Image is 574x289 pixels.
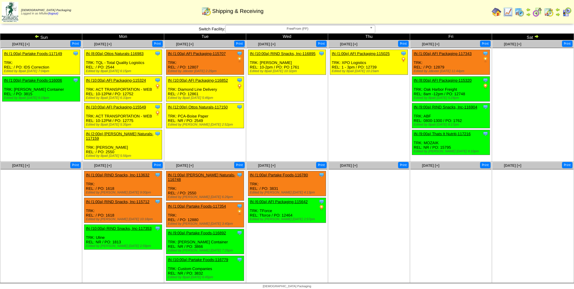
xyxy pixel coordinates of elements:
span: [DATE] [+] [422,42,439,46]
div: Edited by [PERSON_NAME] [DATE] 2:57pm [250,218,326,221]
div: TRK: ACT TRANSPORTATION - WEB REL: 10-12PM / PO: 12752 [84,77,162,102]
img: Tooltip [482,131,488,137]
a: [DATE] [+] [12,42,29,46]
button: Print [70,41,81,47]
span: [DATE] [+] [94,163,111,168]
img: PO [155,110,161,116]
div: TRK: REL: / PO: 3831 [248,171,326,196]
img: Tooltip [482,104,488,110]
img: arrowleft.gif [555,7,560,12]
img: Tooltip [155,225,161,231]
button: Print [398,162,409,168]
div: Edited by Jdexter [DATE] 2:29pm [168,69,244,73]
div: Edited by Bpali [DATE] 10:32pm [250,69,326,73]
td: Mon [82,34,164,40]
button: Print [234,162,245,168]
img: arrowleft.gif [35,34,39,39]
img: Tooltip [319,50,325,56]
div: Edited by Bpali [DATE] 5:46pm [168,96,244,100]
button: Print [480,162,491,168]
img: PO [237,83,243,89]
a: [DATE] [+] [340,42,357,46]
button: Print [562,41,572,47]
a: IN (9:00a) Partake Foods-116892 [168,231,226,235]
button: Print [562,162,572,168]
a: IN (1:00a) Partake Foods-117149 [4,51,62,56]
td: Wed [246,34,328,40]
img: Tooltip [155,104,161,110]
span: [DATE] [+] [176,42,193,46]
img: Tooltip [155,50,161,56]
div: Edited by [PERSON_NAME] [DATE] 10:18pm [86,218,162,221]
img: Tooltip [155,77,161,83]
a: IN (12:00p) Ottos Naturals-117150 [168,105,228,109]
a: [DATE] [+] [422,163,439,168]
div: TRK: REL: / PO: 12879 [412,50,490,75]
div: Edited by Bpali [DATE] 5:24pm [414,96,490,100]
div: Edited by [PERSON_NAME] [DATE] 6:26pm [168,195,244,199]
div: TRK: TForce REL: Tforce / PO: 12464 [248,198,326,223]
a: [DATE] [+] [12,163,29,168]
img: line_graph.gif [503,7,513,17]
a: [DATE] [+] [258,42,275,46]
div: TRK: ABF REL: 0800-1300 / PO: 1762 [412,103,490,128]
img: PO [319,205,325,211]
img: Tooltip [237,172,243,178]
img: Tooltip [73,77,79,83]
div: TRK: XPO Logistics REL: 1 - 3pm / PO: 12739 [330,50,408,75]
a: [DATE] [+] [504,42,521,46]
div: TRK: MOZAIK REL: NR / PO: 15795 [412,130,490,155]
a: [DATE] [+] [504,163,521,168]
div: TRK: Custom Companies REL: NR / PO: 3832 [166,256,244,281]
div: Edited by Jdexter [DATE] 11:44pm [414,69,490,73]
img: Tooltip [155,131,161,137]
img: calendarblend.gif [533,7,542,17]
div: Edited by Bpali [DATE] 5:35pm [86,123,162,126]
a: IN (1:00a) RIND Snacks, Inc-115712 [86,199,150,204]
a: [DATE] [+] [176,163,193,168]
div: Edited by [PERSON_NAME] [DATE] 7:26pm [168,249,244,252]
a: IN (1:00a) Partake Foods-116780 [250,173,308,177]
img: Tooltip [155,199,161,205]
img: Tooltip [237,104,243,110]
img: Tooltip [482,77,488,83]
div: Edited by Bpali [DATE] 6:15pm [86,69,162,73]
div: Edited by [PERSON_NAME] [DATE] 2:59pm [86,244,162,248]
img: calendarcustomer.gif [562,7,572,17]
span: Shipping & Receiving [212,8,264,14]
a: IN (1:00a) Partake Foods-117354 [168,204,226,208]
a: IN (10:00a) AFI Packaging-115549 [86,105,146,109]
div: TRK: Uline REL: NR / PO: 1813 [84,225,162,250]
img: PO [237,56,243,62]
div: TRK: TQL - Total Quality Logistics REL: / PO: 2544 [84,50,162,75]
div: TRK: [PERSON_NAME] Container REL: / PO: 3815 [2,77,80,102]
div: TRK: REL: / PO: 12880 [166,202,244,227]
div: TRK: [PERSON_NAME] REL: / PO: 2550 [84,130,162,160]
img: Tooltip [237,77,243,83]
a: IN (8:00a) Ottos Naturals-116983 [86,51,143,56]
td: Thu [328,34,410,40]
div: Edited by Bpali [DATE] 7:04pm [4,69,80,73]
a: [DATE] [+] [94,42,111,46]
div: Edited by Bpali [DATE] 6:45pm [168,275,244,279]
div: TRK: PCA-Boise Paper REL: NR / PO: 2549 [166,103,244,128]
div: Edited by [PERSON_NAME] [DATE] 8:10pm [414,150,490,153]
a: IN (1:00a) AFI Packaging-115707 [168,51,226,56]
div: TRK: REL: / PO: 12807 [166,50,244,75]
a: [DATE] [+] [258,163,275,168]
td: Sat [492,34,574,40]
td: Fri [410,34,492,40]
a: [DATE] [+] [340,163,357,168]
img: Tooltip [319,199,325,205]
span: [DEMOGRAPHIC_DATA] Packaging [263,285,311,288]
a: IN (6:00a) AFI Packaging-115642 [250,199,308,204]
img: PO [400,56,406,62]
img: Tooltip [319,172,325,178]
button: Print [70,162,81,168]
